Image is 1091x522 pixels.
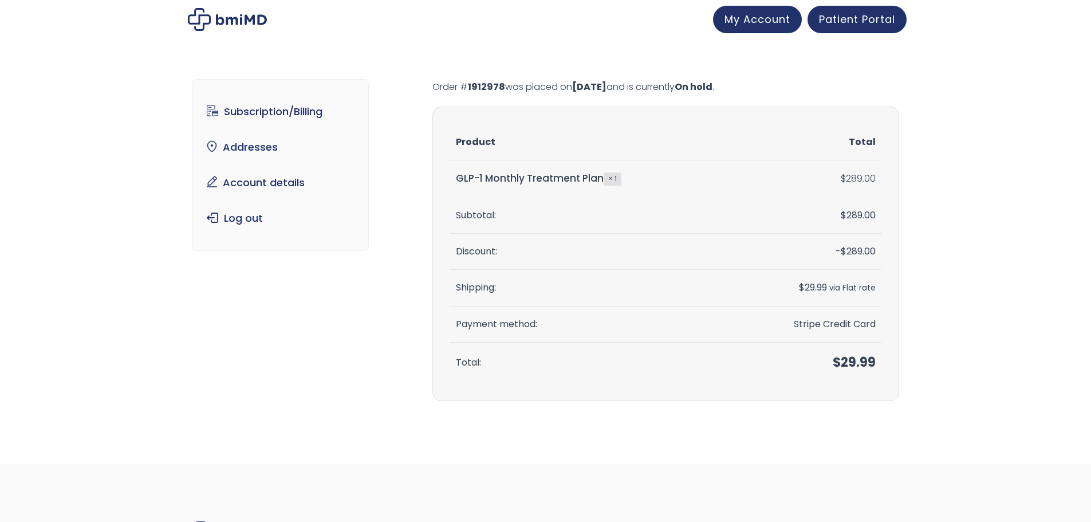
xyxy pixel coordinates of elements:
[833,354,841,371] span: $
[732,307,881,343] td: Stripe Credit Card
[819,12,895,26] span: Patient Portal
[450,234,732,270] th: Discount:
[450,270,732,306] th: Shipping:
[841,209,846,222] span: $
[713,6,802,33] a: My Account
[468,80,505,93] mark: 1912978
[675,80,712,93] mark: On hold
[732,124,881,160] th: Total
[201,100,360,124] a: Subscription/Billing
[841,245,846,258] span: $
[201,135,360,159] a: Addresses
[732,234,881,270] td: -
[188,8,267,31] img: My account
[450,124,732,160] th: Product
[833,354,876,371] span: 29.99
[450,307,732,343] th: Payment method:
[724,12,790,26] span: My Account
[808,6,907,33] a: Patient Portal
[841,172,876,185] bdi: 289.00
[201,206,360,230] a: Log out
[829,282,876,293] small: via Flat rate
[450,160,732,197] td: GLP-1 Monthly Treatment Plan
[450,198,732,234] th: Subtotal:
[841,209,876,222] span: 289.00
[572,80,606,93] mark: [DATE]
[432,79,899,95] p: Order # was placed on and is currently .
[799,281,805,294] span: $
[192,79,369,251] nav: Account pages
[604,172,621,185] strong: × 1
[841,245,876,258] span: 289.00
[841,172,846,185] span: $
[201,171,360,195] a: Account details
[450,343,732,383] th: Total:
[799,281,827,294] span: 29.99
